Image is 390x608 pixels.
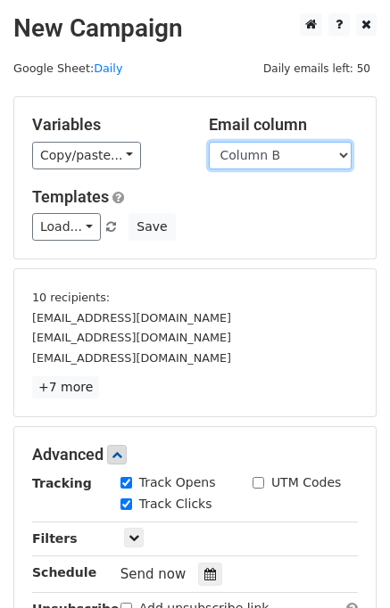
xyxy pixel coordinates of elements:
[32,142,141,169] a: Copy/paste...
[32,213,101,241] a: Load...
[32,187,109,206] a: Templates
[32,115,182,135] h5: Variables
[209,115,359,135] h5: Email column
[139,473,216,492] label: Track Opens
[32,476,92,490] strong: Tracking
[32,376,99,398] a: +7 more
[129,213,175,241] button: Save
[32,351,231,365] small: [EMAIL_ADDRESS][DOMAIN_NAME]
[32,291,110,304] small: 10 recipients:
[13,13,377,44] h2: New Campaign
[301,522,390,608] iframe: Chat Widget
[32,445,358,464] h5: Advanced
[32,311,231,325] small: [EMAIL_ADDRESS][DOMAIN_NAME]
[257,59,377,78] span: Daily emails left: 50
[32,565,96,579] strong: Schedule
[13,62,122,75] small: Google Sheet:
[94,62,122,75] a: Daily
[139,495,212,514] label: Track Clicks
[271,473,341,492] label: UTM Codes
[120,566,187,582] span: Send now
[32,331,231,344] small: [EMAIL_ADDRESS][DOMAIN_NAME]
[32,531,78,546] strong: Filters
[257,62,377,75] a: Daily emails left: 50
